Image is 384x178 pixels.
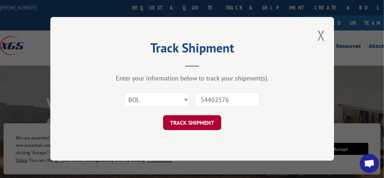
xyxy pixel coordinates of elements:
div: Open chat [360,154,379,173]
button: TRACK SHIPMENT [163,116,221,130]
input: Number(s) [195,93,260,107]
h2: Track Shipment [86,43,299,56]
button: Close modal [317,26,325,45]
div: Enter your information below to track your shipment(s). [86,74,299,83]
